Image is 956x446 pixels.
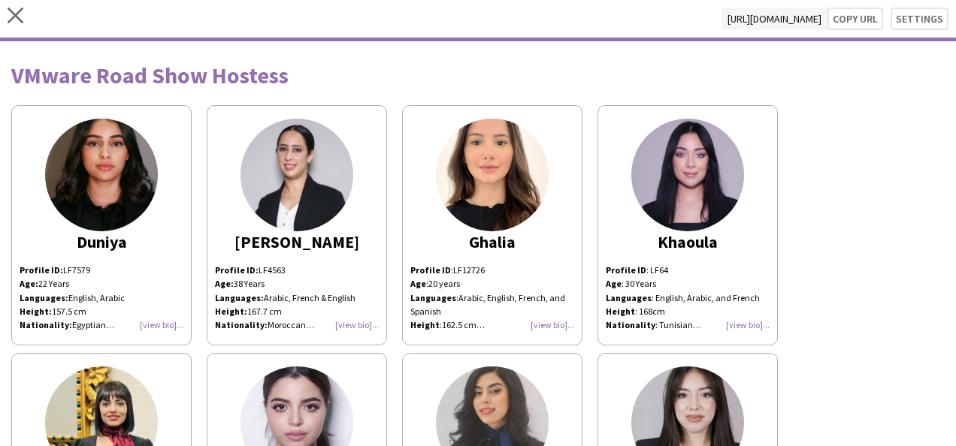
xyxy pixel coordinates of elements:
div: Khaoula [606,235,770,249]
div: Duniya [20,235,183,249]
strong: Languages: [215,292,264,303]
div: VMware Road Show Hostess [11,64,945,86]
span: : English, Arabic, and French [652,292,760,303]
div: [PERSON_NAME] [215,235,379,249]
span: [URL][DOMAIN_NAME] [722,8,827,30]
p: LF7579 [20,264,183,277]
div: : Tunisian [606,318,770,332]
strong: Profile ID: [20,264,63,276]
span: : [410,319,442,330]
button: Settings [891,8,948,30]
p: LF4563 [215,264,379,277]
p: 38 Years Arabic, French & English 167.7 cm Moroccan [215,277,379,332]
img: thumb-165706020562c4bb6dbe3f8.jpg [631,119,744,231]
span: : 168cm [635,306,665,317]
div: Arabic, English, French, and Spanish [410,291,574,318]
strong: Age: [20,278,38,289]
b: Profile ID [410,264,451,276]
p: 22 Years English, Arabic 157.5 cm Egyptian [20,277,183,332]
strong: Languages: [20,292,68,303]
b: Languages [606,292,652,303]
b: Nationality [606,319,655,330]
b: Languages [410,292,456,303]
strong: Height: [20,306,52,317]
b: Age [410,278,426,289]
div: 20 years [410,277,574,291]
b: Age [606,278,622,289]
img: thumb-9b6fd660-ba35-4b88-a194-5e7aedc5b98e.png [241,119,353,231]
span: : [410,292,458,303]
b: Height [410,319,440,330]
div: 162.5 cm [410,318,574,332]
strong: Height: [215,306,247,317]
b: Height [606,306,635,317]
div: : 30 Years [606,277,770,291]
strong: Nationality: [215,319,268,330]
span: : [410,278,428,289]
strong: Nationality: [20,319,72,330]
span: : [410,264,453,276]
div: Ghalia [410,235,574,249]
div: LF12726 [410,264,574,332]
strong: Age: [215,278,234,289]
strong: Profile ID: [215,264,259,276]
img: thumb-e9c35c81-a0c4-4ec5-8819-afbcb2c9e78d.jpg [436,119,549,231]
button: Copy url [827,8,883,30]
img: thumb-3f5721cb-bd9a-49c1-bd8d-44c4a3b8636f.jpg [45,119,158,231]
b: Profile ID [606,264,646,276]
div: : LF64 [606,264,770,277]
